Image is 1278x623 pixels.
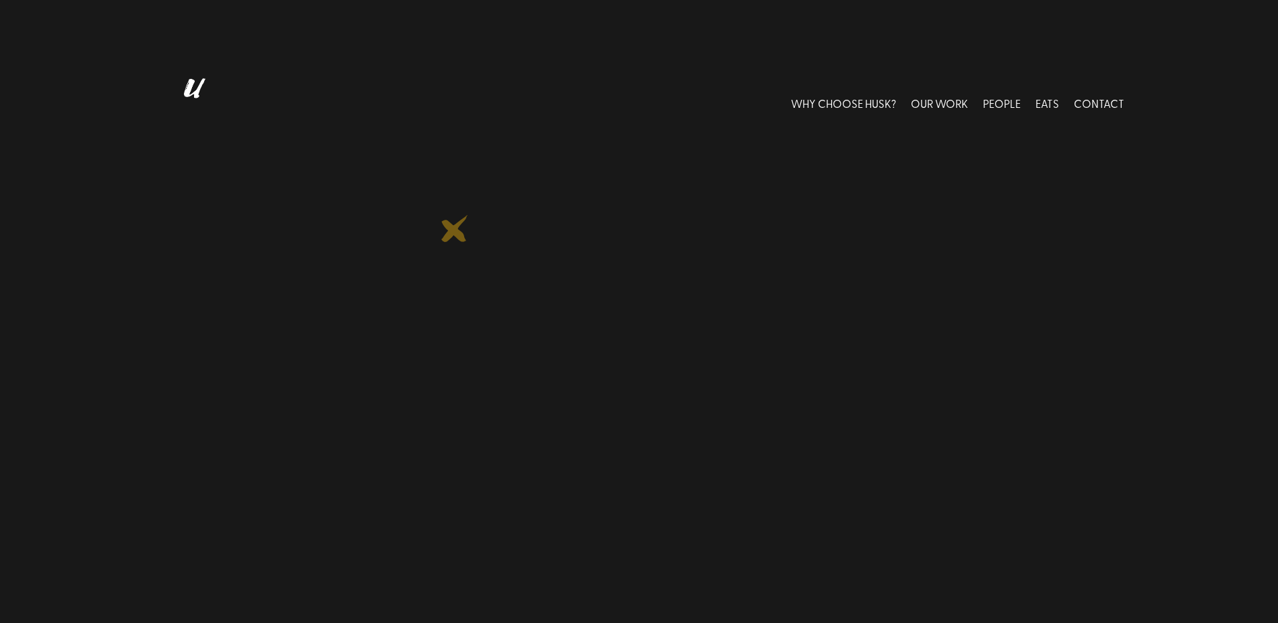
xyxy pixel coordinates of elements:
a: EATS [1035,73,1059,133]
a: PEOPLE [983,73,1021,133]
a: OUR WORK [911,73,968,133]
img: Husk logo [154,73,228,133]
a: WHY CHOOSE HUSK? [791,73,896,133]
a: CONTACT [1074,73,1124,133]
